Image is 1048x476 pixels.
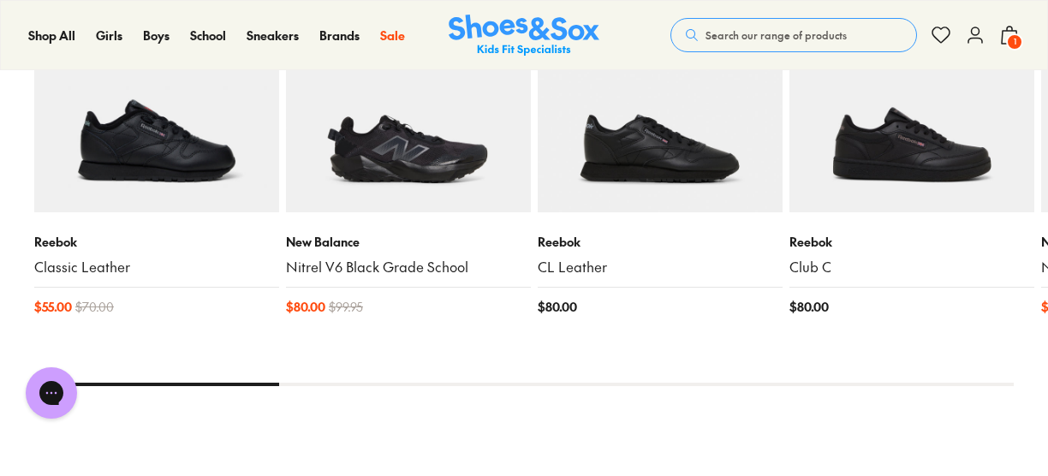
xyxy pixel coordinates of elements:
iframe: Gorgias live chat messenger [17,361,86,425]
a: Girls [96,27,122,45]
a: Boys [143,27,170,45]
span: Search our range of products [706,27,847,43]
span: 1 [1006,33,1023,51]
p: Reebok [789,233,1034,251]
span: $ 80.00 [538,298,577,316]
span: Girls [96,27,122,44]
span: $ 80.00 [286,298,325,316]
span: $ 55.00 [34,298,72,316]
a: Nitrel V6 Black Grade School [286,258,531,277]
a: Sneakers [247,27,299,45]
p: Reebok [538,233,783,251]
p: New Balance [286,233,531,251]
a: Shoes & Sox [449,15,599,57]
span: School [190,27,226,44]
a: Brands [319,27,360,45]
a: Classic Leather [34,258,279,277]
img: SNS_Logo_Responsive.svg [449,15,599,57]
span: $ 70.00 [75,298,114,316]
span: Sale [380,27,405,44]
button: Search our range of products [670,18,917,52]
span: Sneakers [247,27,299,44]
a: School [190,27,226,45]
a: Sale [380,27,405,45]
button: 1 [999,16,1020,54]
a: CL Leather [538,258,783,277]
a: Club C [789,258,1034,277]
span: Shop All [28,27,75,44]
span: Brands [319,27,360,44]
a: Shop All [28,27,75,45]
span: $ 99.95 [329,298,363,316]
span: Boys [143,27,170,44]
span: $ 80.00 [789,298,829,316]
p: Reebok [34,233,279,251]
